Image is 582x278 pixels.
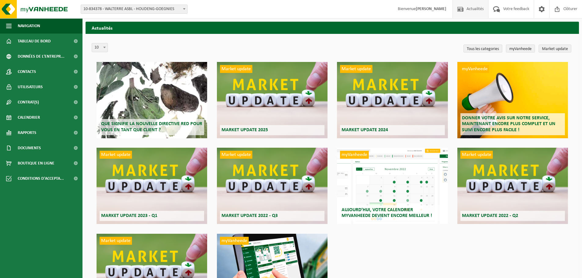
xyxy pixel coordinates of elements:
[217,62,328,138] a: Market update Market update 2025
[18,64,36,79] span: Contacts
[92,43,108,52] span: 10
[18,110,40,125] span: Calendrier
[18,171,64,186] span: Conditions d'accepta...
[462,116,555,132] span: Donner votre avis sur notre service, maintenant encore plus complet et un suivi encore plus facile !
[539,45,571,52] a: Market update
[221,213,278,218] span: Market update 2022 - Q3
[340,65,372,73] span: Market update
[340,151,369,159] span: myVanheede
[457,62,568,138] a: myVanheede Donner votre avis sur notre service, maintenant encore plus complet et un suivi encore...
[18,49,64,64] span: Données de l'entrepr...
[337,148,448,224] a: myVanheede Aujourd’hui, votre calendrier myVanheede devient encore meilleur !
[18,156,54,171] span: Boutique en ligne
[18,95,39,110] span: Contrat(s)
[337,62,448,138] a: Market update Market update 2024
[342,208,432,218] span: Aujourd’hui, votre calendrier myVanheede devient encore meilleur !
[457,148,568,224] a: Market update Market update 2022 - Q2
[101,213,157,218] span: Market update 2023 - Q1
[220,65,252,73] span: Market update
[462,213,518,218] span: Market update 2022 - Q2
[416,7,446,11] strong: [PERSON_NAME]
[86,22,579,34] h2: Actualités
[18,79,43,95] span: Utilisateurs
[100,151,132,159] span: Market update
[220,151,252,159] span: Market update
[506,45,535,52] a: myVanheede
[18,125,36,140] span: Rapports
[101,121,202,132] span: Que signifie la nouvelle directive RED pour vous en tant que client ?
[463,45,502,52] a: Tous les categories
[460,65,489,73] span: myVanheede
[460,151,493,159] span: Market update
[81,5,187,13] span: 10-834378 - WALTERRE ASBL - HOUDENG-GOEGNIES
[217,148,328,224] a: Market update Market update 2022 - Q3
[18,34,51,49] span: Tableau de bord
[97,62,207,138] a: Que signifie la nouvelle directive RED pour vous en tant que client ?
[221,128,268,132] span: Market update 2025
[97,148,207,224] a: Market update Market update 2023 - Q1
[92,43,108,52] span: 10
[220,237,249,245] span: myVanheede
[342,128,388,132] span: Market update 2024
[18,140,41,156] span: Documents
[81,5,188,14] span: 10-834378 - WALTERRE ASBL - HOUDENG-GOEGNIES
[18,18,40,34] span: Navigation
[100,237,132,245] span: Market update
